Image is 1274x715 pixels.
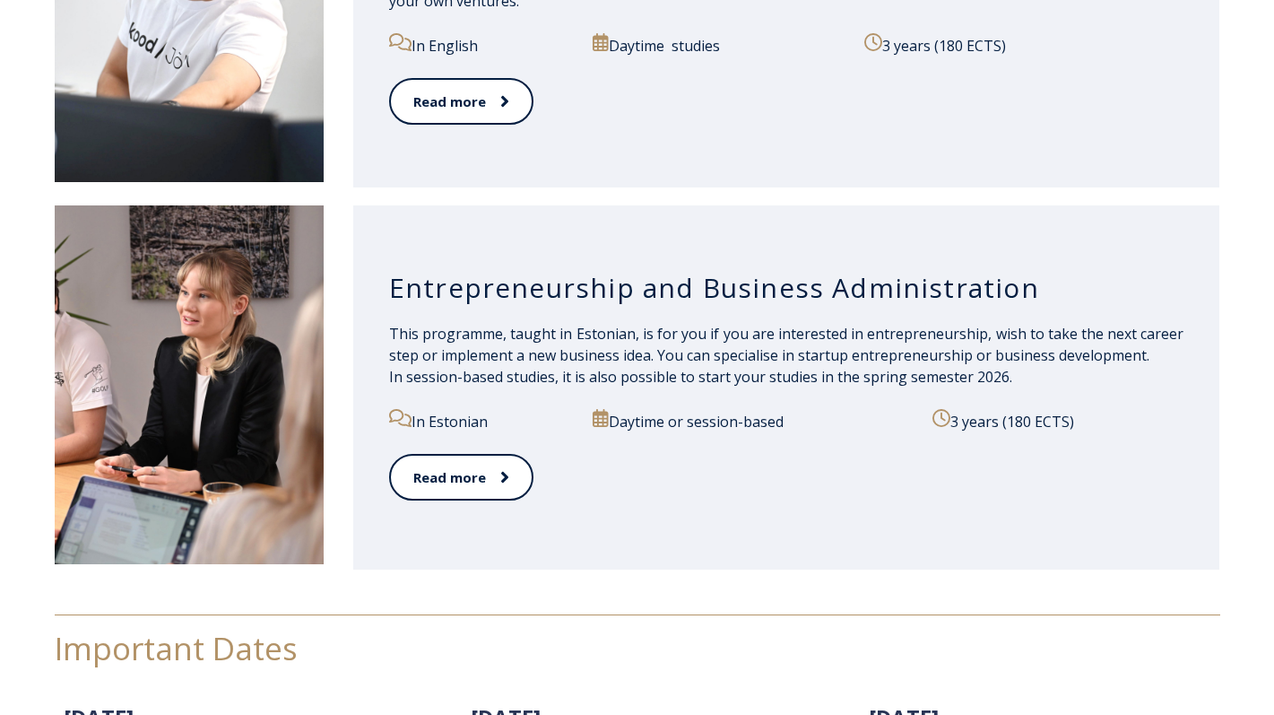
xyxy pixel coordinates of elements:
h3: Entrepreneurship and Business Administration [389,271,1184,305]
p: In Estonian [389,409,573,432]
p: 3 years (180 ECTS) [932,409,1183,432]
p: Daytime or session-based [593,409,912,432]
p: In English [389,33,573,57]
a: Read more [389,78,533,126]
span: Important Dates [55,627,298,669]
a: Read more [389,454,533,501]
p: 3 years (180 ECTS) [864,33,1183,57]
img: Entrepreneurship and Business Administration [55,205,324,564]
span: This programme, taught in Estonian, is for you if you are interested in entrepreneurship, wish to... [389,324,1184,387]
p: Daytime studies [593,33,844,57]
